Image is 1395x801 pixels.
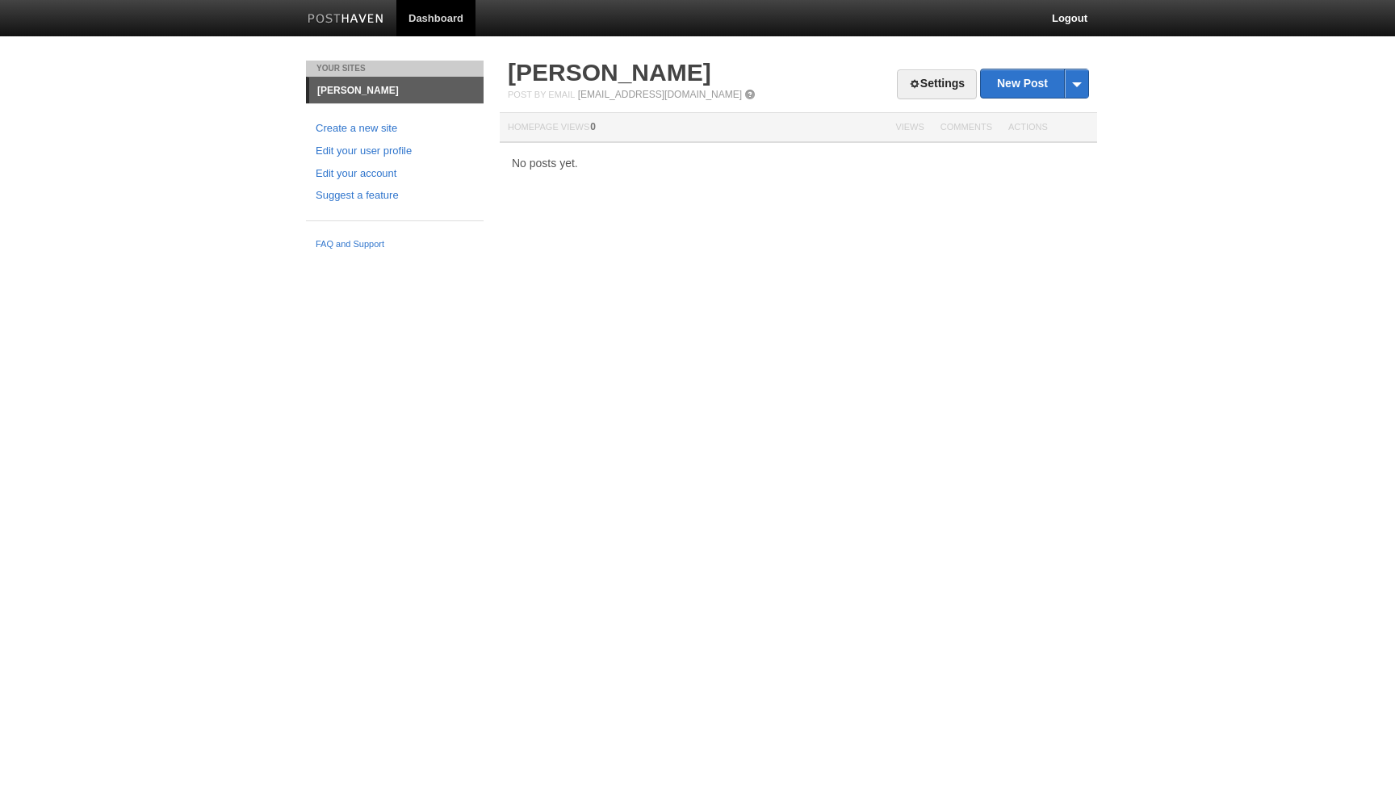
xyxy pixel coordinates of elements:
a: Create a new site [316,120,474,137]
span: 0 [590,121,596,132]
img: Posthaven-bar [308,14,384,26]
li: Your Sites [306,61,484,77]
a: Suggest a feature [316,187,474,204]
a: Edit your account [316,166,474,182]
a: FAQ and Support [316,237,474,252]
span: Post by Email [508,90,575,99]
th: Actions [1000,113,1097,143]
div: No posts yet. [500,157,1097,169]
a: [EMAIL_ADDRESS][DOMAIN_NAME] [578,89,742,100]
a: New Post [981,69,1088,98]
th: Views [887,113,932,143]
a: Settings [897,69,977,99]
th: Homepage Views [500,113,887,143]
a: [PERSON_NAME] [309,78,484,103]
th: Comments [932,113,1000,143]
a: Edit your user profile [316,143,474,160]
a: [PERSON_NAME] [508,59,711,86]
